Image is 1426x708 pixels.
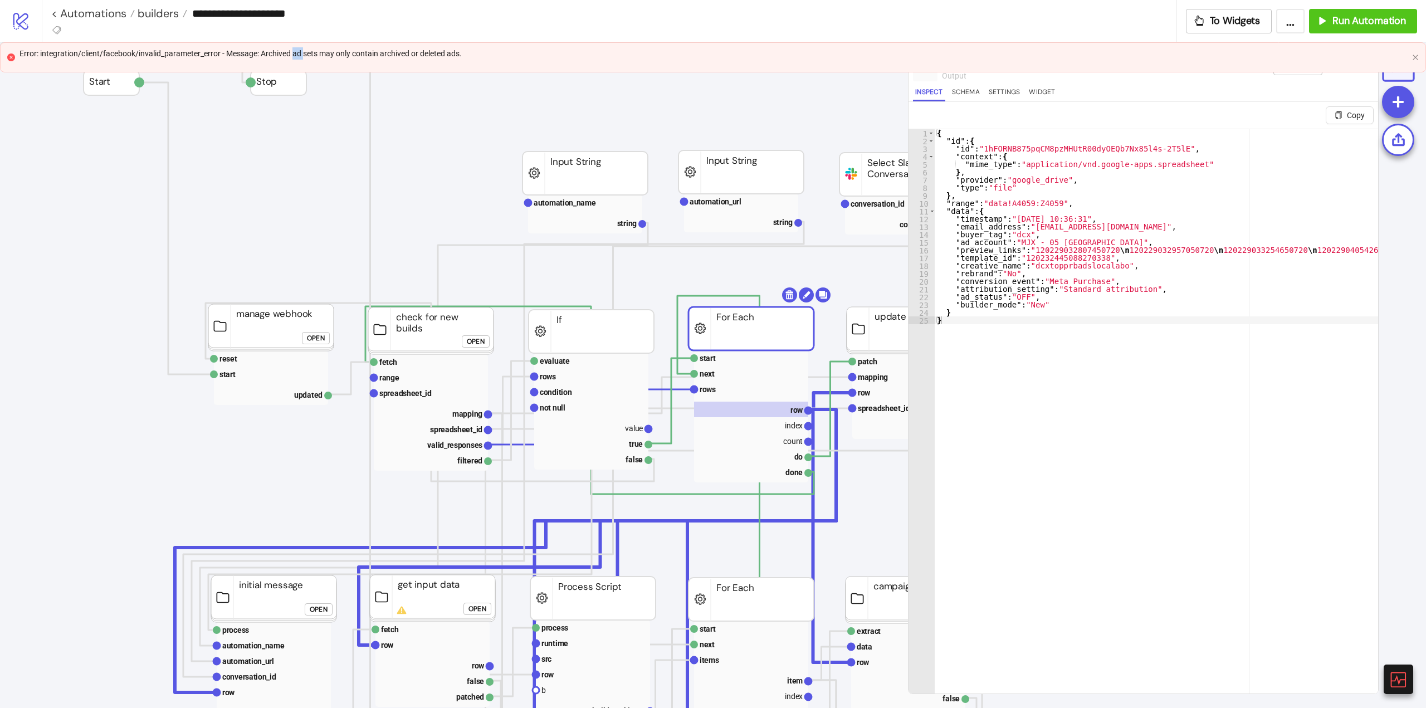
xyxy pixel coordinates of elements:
div: 4 [909,153,935,160]
button: To Widgets [1186,9,1272,33]
button: Widget [1027,86,1057,101]
text: start [700,624,716,633]
text: index [785,692,803,701]
a: builders [135,8,187,19]
text: row [541,670,554,679]
div: Open [468,603,486,616]
text: row [857,658,870,667]
text: value [625,424,643,433]
text: row [381,641,394,650]
div: 18 [909,262,935,270]
div: 8 [909,184,935,192]
text: fetch [379,358,397,367]
button: Open [463,603,491,615]
div: 22 [909,293,935,301]
button: Inspect [913,86,945,101]
div: 5 [909,160,935,168]
div: 1 [909,129,935,137]
button: Run Automation [1309,9,1417,33]
text: row [472,661,485,670]
text: item [787,676,803,685]
button: close [1412,54,1419,61]
text: range [379,373,399,382]
text: string [617,219,637,228]
text: extract [857,627,881,636]
div: Open [467,335,485,348]
div: 19 [909,270,935,277]
text: rows [700,385,716,394]
text: spreadsheet_id [858,404,910,413]
text: spreadsheet_id [379,389,432,398]
text: condition [540,388,572,397]
text: conversation_id [222,672,276,681]
div: 12 [909,215,935,223]
text: automation_url [222,657,274,666]
text: fetch [381,625,399,634]
button: Open [462,335,490,348]
div: 14 [909,231,935,238]
div: 20 [909,277,935,285]
a: < Automations [51,8,135,19]
div: 3 [909,145,935,153]
text: mapping [858,373,888,382]
div: 6 [909,168,935,176]
text: start [219,370,236,379]
span: Toggle code folding, rows 2 through 9 [928,137,934,145]
text: automation_name [534,198,596,207]
div: 25 [909,316,935,324]
div: 9 [909,192,935,199]
text: start [700,354,716,363]
text: next [700,369,715,378]
text: evaluate [540,357,570,365]
div: 21 [909,285,935,293]
div: 10 [909,199,935,207]
div: output [942,70,1273,82]
button: Settings [987,86,1023,101]
div: 7 [909,176,935,184]
text: src [541,655,551,663]
text: process [222,626,249,634]
div: 13 [909,223,935,231]
text: mapping [452,409,482,418]
text: row [222,688,235,697]
text: items [700,656,719,665]
text: row [790,406,803,414]
text: count [783,437,803,446]
text: row [858,388,871,397]
text: conversation_id [851,199,905,208]
text: process [541,623,568,632]
div: 23 [909,301,935,309]
text: rows [540,372,556,381]
text: next [700,640,715,649]
div: 17 [909,254,935,262]
text: b [541,686,546,695]
button: Schema [950,86,982,101]
text: runtime [541,639,568,648]
span: Copy [1347,111,1365,120]
text: conversation_id [900,220,954,229]
div: 24 [909,309,935,316]
text: not null [540,403,565,412]
button: Open [302,332,330,344]
text: string [773,218,793,227]
span: Run Automation [1332,14,1406,27]
span: close-circle [7,53,15,61]
text: index [785,421,803,430]
span: Toggle code folding, rows 1 through 25 [928,129,934,137]
span: copy [1335,111,1342,119]
div: Error: integration/client/facebook/invalid_parameter_error - Message: Archived ad sets may only c... [19,47,1408,60]
span: To Widgets [1210,14,1261,27]
div: 2 [909,137,935,145]
span: Toggle code folding, rows 4 through 6 [928,153,934,160]
text: patch [858,357,877,366]
text: data [857,642,872,651]
text: automation_url [690,197,741,206]
text: spreadsheet_id [430,425,482,434]
div: Open [310,603,328,616]
div: 16 [909,246,935,254]
div: 11 [909,207,935,215]
div: 15 [909,238,935,246]
div: Open [307,332,325,345]
button: Copy [1326,106,1374,124]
